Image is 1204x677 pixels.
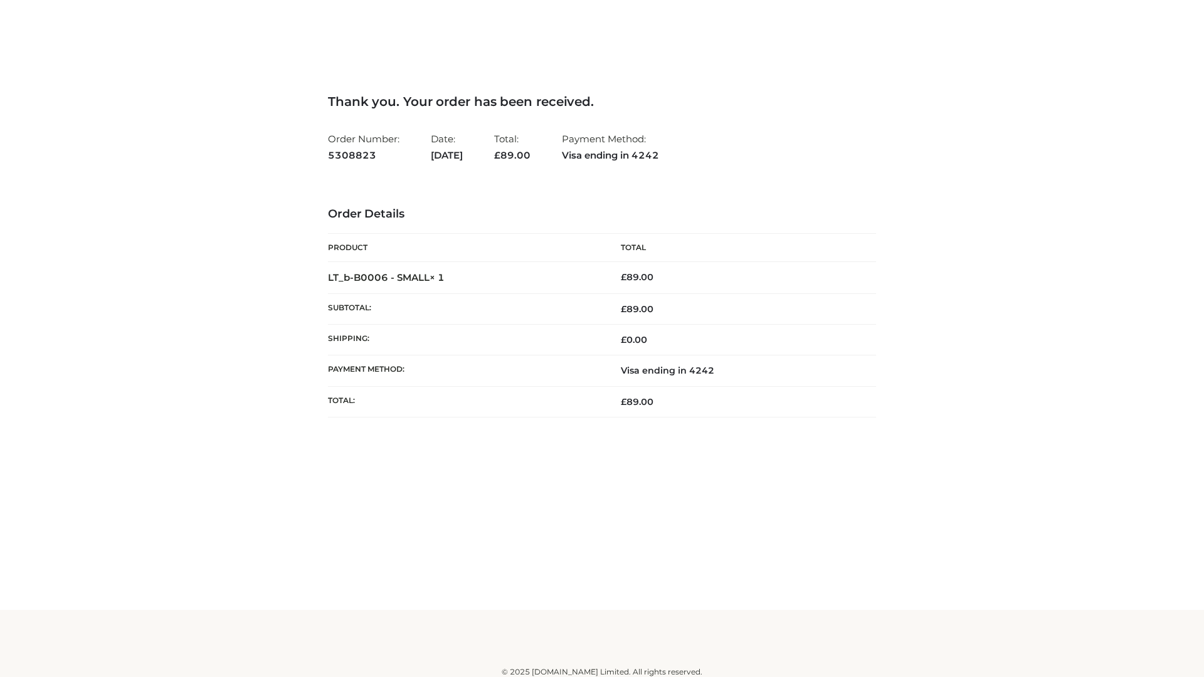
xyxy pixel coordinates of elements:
span: £ [621,334,626,345]
th: Subtotal: [328,293,602,324]
span: 89.00 [621,303,653,315]
strong: 5308823 [328,147,399,164]
li: Total: [494,128,531,166]
span: £ [621,303,626,315]
span: £ [494,149,500,161]
td: Visa ending in 4242 [602,355,876,386]
th: Product [328,234,602,262]
th: Total: [328,386,602,417]
bdi: 89.00 [621,271,653,283]
li: Date: [431,128,463,166]
span: 89.00 [621,396,653,407]
span: 89.00 [494,149,531,161]
h3: Thank you. Your order has been received. [328,94,876,109]
h3: Order Details [328,207,876,221]
th: Payment method: [328,355,602,386]
strong: LT_b-B0006 - SMALL [328,271,445,283]
li: Payment Method: [562,128,659,166]
strong: Visa ending in 4242 [562,147,659,164]
strong: × 1 [430,271,445,283]
span: £ [621,396,626,407]
li: Order Number: [328,128,399,166]
th: Shipping: [328,325,602,355]
th: Total [602,234,876,262]
strong: [DATE] [431,147,463,164]
span: £ [621,271,626,283]
bdi: 0.00 [621,334,647,345]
